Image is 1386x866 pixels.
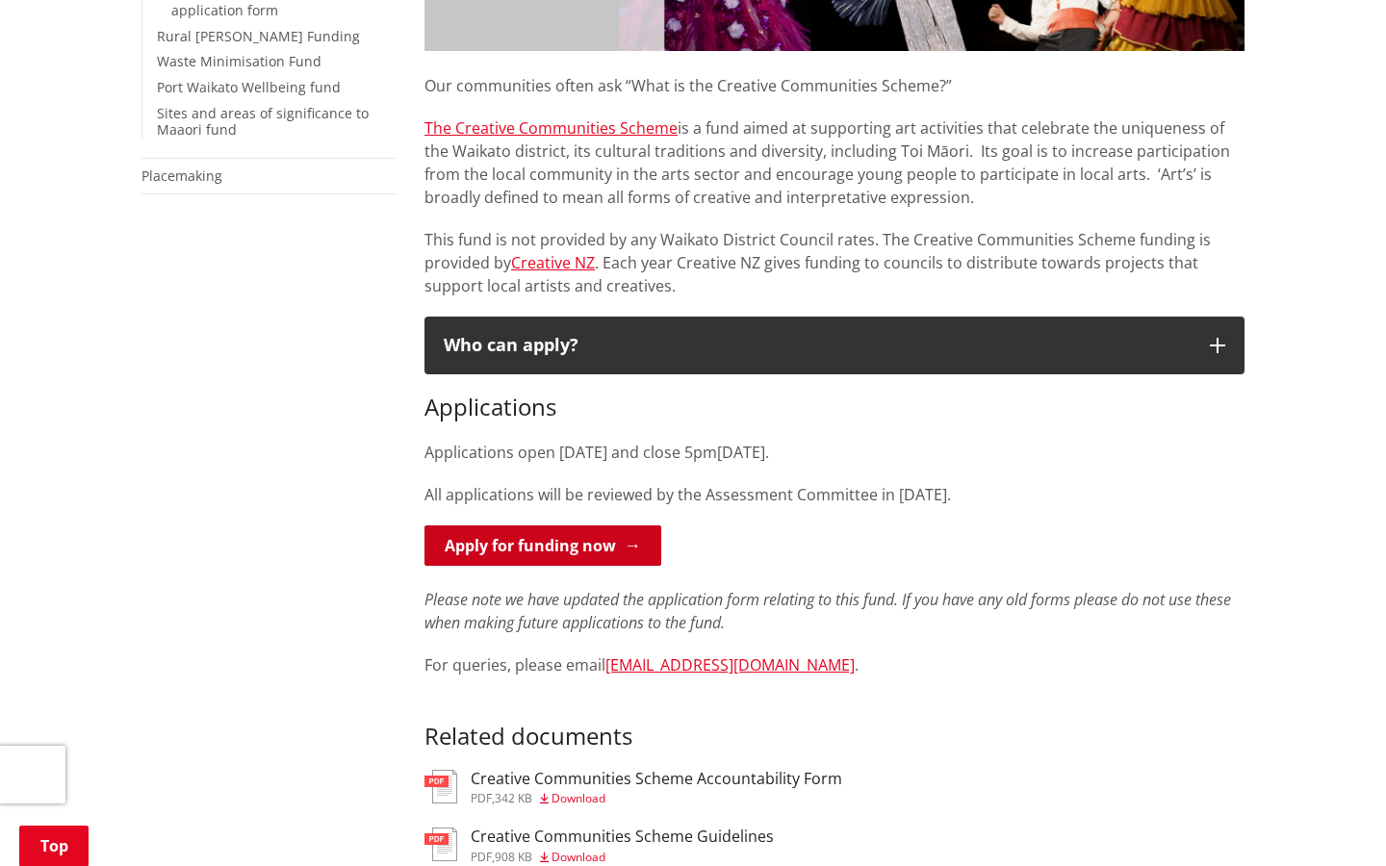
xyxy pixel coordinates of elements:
p: For queries, please email . [424,653,1245,676]
button: Who can apply? [424,317,1245,374]
p: All applications will be reviewed by the Assessment Committee in [DATE]. [424,483,1245,506]
div: , [471,852,774,863]
span: Download [552,849,605,865]
h3: Creative Communities Scheme Guidelines [471,828,774,846]
a: Port Waikato Wellbeing fund [157,78,341,96]
a: The Creative Communities Scheme [424,117,678,139]
p: Our communities often ask “What is the Creative Communities Scheme?” [424,51,1245,97]
a: Top [19,826,89,866]
span: 908 KB [495,849,532,865]
h2: Who can apply? [444,336,1191,355]
span: Download [552,790,605,806]
img: document-pdf.svg [424,770,457,803]
a: [EMAIL_ADDRESS][DOMAIN_NAME] [605,654,855,675]
h3: Applications [424,394,1245,421]
p: Applications open [DATE] and close 5pm[DATE]. [424,441,1245,464]
a: Placemaking [141,166,222,185]
a: Rural [PERSON_NAME] Funding [157,27,360,45]
span: pdf [471,790,492,806]
a: Creative Communities Scheme Accountability Form pdf,342 KB Download [424,770,842,804]
div: , [471,793,842,804]
a: Creative NZ [511,252,595,273]
a: Sites and areas of significance to Maaori fund [157,104,369,139]
h3: Related documents [424,696,1245,751]
h3: Creative Communities Scheme Accountability Form [471,770,842,788]
a: Creative Communities Scheme Guidelines pdf,908 KB Download [424,828,774,862]
p: is a fund aimed at supporting art activities that celebrate the uniqueness of the Waikato distric... [424,116,1245,209]
em: Please note we have updated the application form relating to this fund. If you have any old forms... [424,589,1231,633]
a: Apply for funding now [424,525,661,566]
p: This fund is not provided by any Waikato District Council rates. The Creative Communities Scheme ... [424,228,1245,297]
iframe: Messenger Launcher [1297,785,1367,854]
span: pdf [471,849,492,865]
a: Waste Minimisation Fund [157,52,321,70]
img: document-pdf.svg [424,828,457,861]
span: 342 KB [495,790,532,806]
